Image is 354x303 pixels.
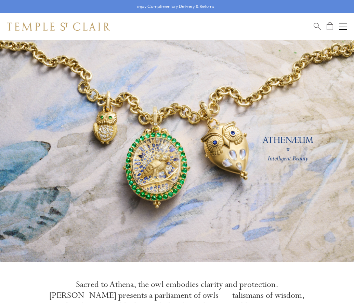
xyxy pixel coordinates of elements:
img: Temple St. Clair [7,23,110,31]
a: Search [314,22,321,31]
a: Open Shopping Bag [327,22,333,31]
button: Open navigation [339,23,347,31]
p: Enjoy Complimentary Delivery & Returns [136,3,214,10]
